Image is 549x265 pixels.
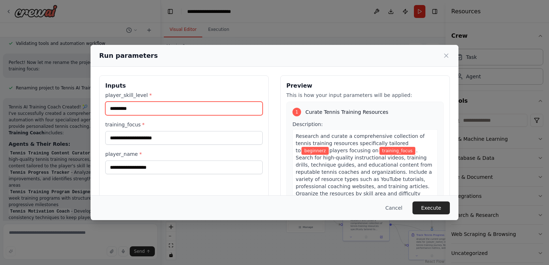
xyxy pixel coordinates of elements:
h2: Run parameters [99,51,158,61]
span: Variable: player_skill_level [301,147,329,155]
span: Research and curate a comprehensive collection of tennis training resources specifically tailored to [296,133,425,153]
div: 1 [292,108,301,116]
span: players focusing on [329,148,379,153]
button: Cancel [380,201,408,214]
span: Description: [292,121,323,127]
label: player_name [105,150,263,158]
label: player_skill_level [105,92,263,99]
h3: Preview [286,82,444,90]
button: Execute [412,201,450,214]
h3: Inputs [105,82,263,90]
p: This is how your input parameters will be applied: [286,92,444,99]
span: Curate Tennis Training Resources [305,108,388,116]
span: Variable: training_focus [379,147,416,155]
label: training_focus [105,121,263,128]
